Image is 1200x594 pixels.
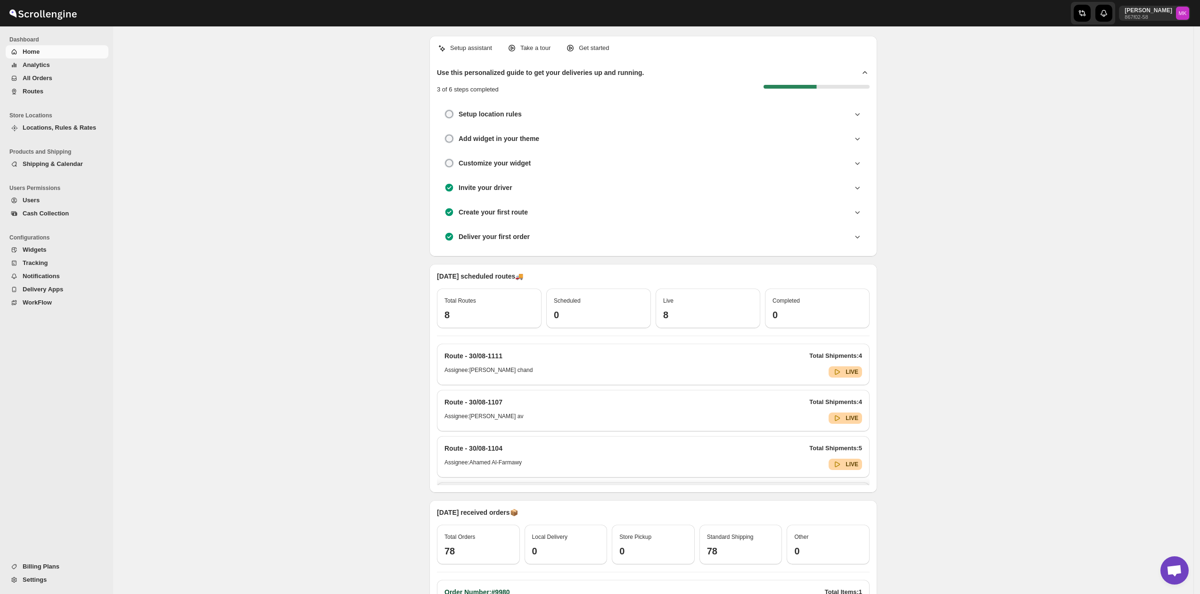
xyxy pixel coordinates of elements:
[444,297,476,304] span: Total Routes
[809,351,862,361] p: Total Shipments: 4
[9,184,108,192] span: Users Permissions
[6,243,108,256] button: Widgets
[444,459,522,470] h6: Assignee: Ahamed Al-Farmawy
[23,210,69,217] span: Cash Collection
[23,160,83,167] span: Shipping & Calendar
[773,309,862,321] h3: 0
[23,48,40,55] span: Home
[6,121,108,134] button: Locations, Rules & Rates
[444,309,534,321] h3: 8
[663,297,674,304] span: Live
[1179,10,1187,16] text: MK
[6,256,108,270] button: Tracking
[6,157,108,171] button: Shipping & Calendar
[23,576,47,583] span: Settings
[532,534,567,540] span: Local Delivery
[23,74,52,82] span: All Orders
[554,309,643,321] h3: 0
[6,58,108,72] button: Analytics
[459,109,522,119] h3: Setup location rules
[437,68,644,77] h2: Use this personalized guide to get your deliveries up and running.
[1125,7,1172,14] p: [PERSON_NAME]
[6,270,108,283] button: Notifications
[532,545,600,557] h3: 0
[773,297,800,304] span: Completed
[444,397,502,407] h2: Route - 30/08-1107
[23,88,43,95] span: Routes
[1160,556,1189,585] a: دردشة مفتوحة
[846,461,858,468] b: LIVE
[554,297,581,304] span: Scheduled
[1119,6,1190,21] button: User menu
[619,534,651,540] span: Store Pickup
[23,299,52,306] span: WorkFlow
[444,366,533,378] h6: Assignee: [PERSON_NAME] chand
[437,85,499,94] p: 3 of 6 steps completed
[6,45,108,58] button: Home
[6,207,108,220] button: Cash Collection
[794,545,862,557] h3: 0
[459,207,528,217] h3: Create your first route
[619,545,687,557] h3: 0
[9,112,108,119] span: Store Locations
[9,148,108,156] span: Products and Shipping
[459,232,530,241] h3: Deliver your first order
[23,197,40,204] span: Users
[444,545,512,557] h3: 78
[846,369,858,375] b: LIVE
[8,1,78,25] img: ScrollEngine
[23,246,46,253] span: Widgets
[459,134,539,143] h3: Add widget in your theme
[450,43,492,53] p: Setup assistant
[444,534,475,540] span: Total Orders
[809,397,862,407] p: Total Shipments: 4
[6,560,108,573] button: Billing Plans
[846,415,858,421] b: LIVE
[23,259,48,266] span: Tracking
[794,534,808,540] span: Other
[444,351,502,361] h2: Route - 30/08-1111
[437,272,870,281] p: [DATE] scheduled routes 🚚
[520,43,551,53] p: Take a tour
[1176,7,1189,20] span: Mostafa Khalifa
[23,61,50,68] span: Analytics
[23,124,96,131] span: Locations, Rules & Rates
[444,444,502,453] h2: Route - 30/08-1104
[23,563,59,570] span: Billing Plans
[9,36,108,43] span: Dashboard
[6,573,108,586] button: Settings
[6,283,108,296] button: Delivery Apps
[1125,14,1172,20] p: 867f02-58
[707,545,775,557] h3: 78
[6,85,108,98] button: Routes
[444,412,523,424] h6: Assignee: [PERSON_NAME] av
[707,534,754,540] span: Standard Shipping
[459,158,531,168] h3: Customize your widget
[23,286,63,293] span: Delivery Apps
[23,272,60,280] span: Notifications
[437,508,870,517] p: [DATE] received orders 📦
[6,194,108,207] button: Users
[6,72,108,85] button: All Orders
[663,309,753,321] h3: 8
[809,444,862,453] p: Total Shipments: 5
[459,183,512,192] h3: Invite your driver
[9,234,108,241] span: Configurations
[579,43,609,53] p: Get started
[6,296,108,309] button: WorkFlow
